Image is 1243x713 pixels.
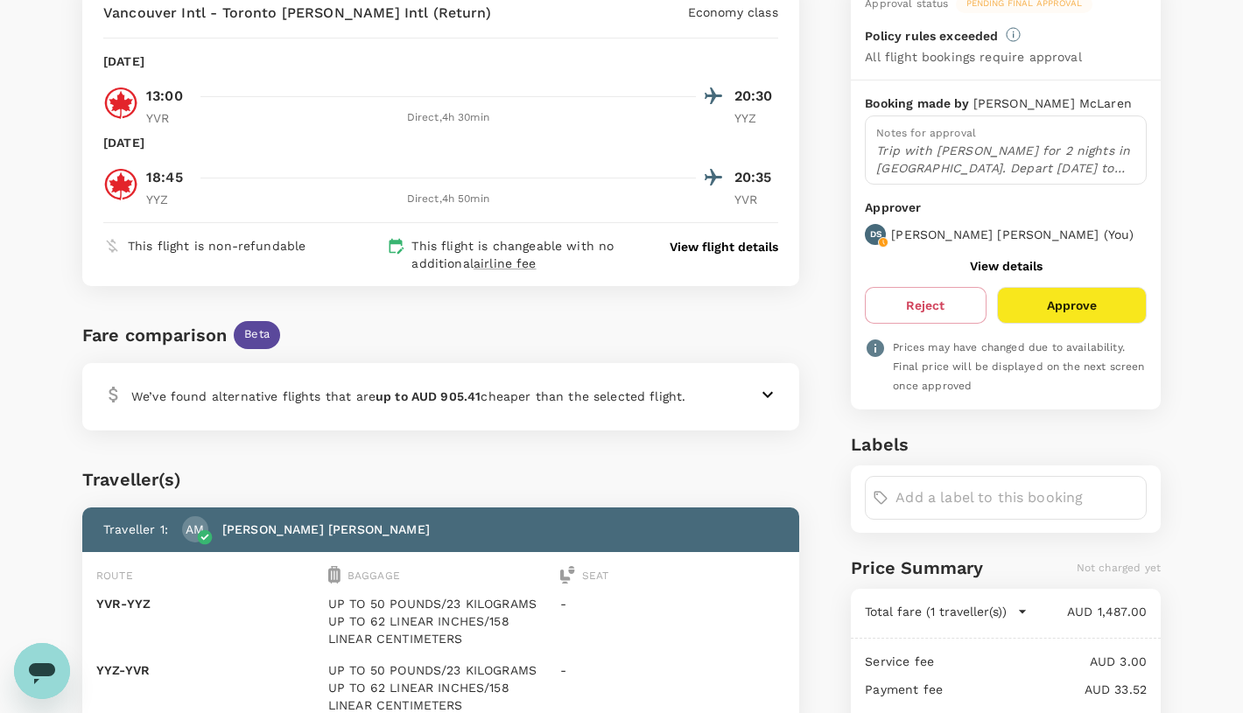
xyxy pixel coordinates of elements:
p: All flight bookings require approval [865,48,1081,66]
p: AUD 33.52 [943,681,1147,698]
iframe: Button to launch messaging window [14,643,70,699]
b: up to AUD 905.41 [376,389,481,403]
p: AM [186,521,204,538]
p: UP TO 50 POUNDS/23 KILOGRAMS UP TO 62 LINEAR INCHES/158 LINEAR CENTIMETERS [328,595,553,647]
p: - [560,595,785,612]
p: [PERSON_NAME] McLaren [973,94,1132,112]
h6: Price Summary [851,554,983,582]
span: Baggage [348,570,400,582]
span: Not charged yet [1077,562,1161,574]
button: View flight details [670,238,778,255]
span: Seat [582,570,609,582]
p: Trip with [PERSON_NAME] for 2 nights in [GEOGRAPHIC_DATA]. Depart [DATE] to spend the weekend wit... [876,142,1135,177]
p: Policy rules exceeded [865,27,998,45]
p: We’ve found alternative flights that are cheaper than the selected flight. [131,388,685,405]
span: Notes for approval [876,127,976,139]
p: YVR [146,109,190,127]
h6: Labels [851,430,1161,458]
p: [DATE] [103,52,144,70]
p: YVR - YYZ [96,595,321,612]
p: DS [870,228,881,241]
p: - [560,661,785,679]
p: Total fare (1 traveller(s)) [865,603,1007,620]
p: AUD 1,487.00 [1028,603,1147,620]
span: Route [96,570,133,582]
p: Vancouver Intl - Toronto [PERSON_NAME] Intl (Return) [103,3,491,24]
button: Approve [997,287,1147,324]
span: Prices may have changed due to availability. Final price will be displayed on the next screen onc... [893,341,1144,392]
img: baggage-icon [328,566,341,584]
p: [DATE] [103,134,144,151]
button: Total fare (1 traveller(s)) [865,603,1028,620]
img: seat-icon [560,566,575,584]
p: Approver [865,199,1147,217]
p: YYZ [734,109,778,127]
p: YVR [734,191,778,208]
p: Service fee [865,653,934,670]
p: [PERSON_NAME] [PERSON_NAME] ( You ) [891,226,1134,243]
button: Reject [865,287,986,324]
p: Traveller 1 : [103,521,168,538]
p: 13:00 [146,86,183,107]
p: Payment fee [865,681,943,698]
span: Beta [234,326,280,343]
span: airline fee [474,256,537,270]
p: YYZ [146,191,190,208]
p: This flight is non-refundable [128,237,305,255]
input: Add a label to this booking [895,484,1139,512]
div: Fare comparison [82,321,227,349]
p: This flight is changeable with no additional [411,237,636,272]
p: Economy class [688,3,778,21]
p: 20:30 [734,86,778,107]
p: Booking made by [865,94,973,112]
p: 20:35 [734,167,778,188]
button: View details [970,259,1043,273]
div: Direct , 4h 30min [200,109,696,127]
img: AC [103,167,138,202]
p: 18:45 [146,167,183,188]
p: AUD 3.00 [934,653,1147,670]
p: [PERSON_NAME] [PERSON_NAME] [222,521,430,538]
img: AC [103,86,138,121]
p: YYZ - YVR [96,661,321,679]
div: Direct , 4h 50min [200,191,696,208]
div: Traveller(s) [82,465,799,493]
